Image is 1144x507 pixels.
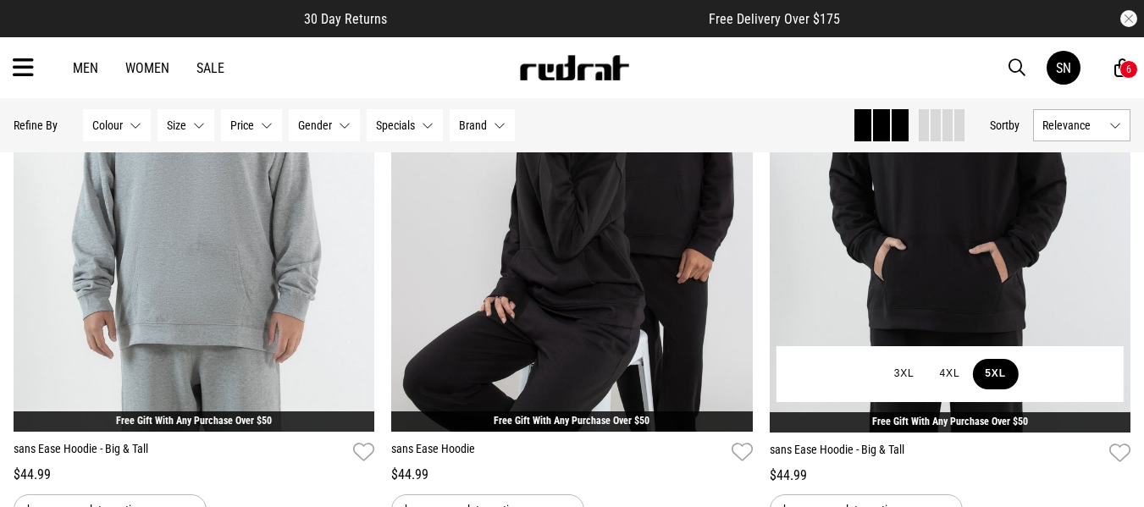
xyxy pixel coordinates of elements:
button: Price [221,109,282,141]
a: Free Gift With Any Purchase Over $50 [494,415,649,427]
button: Sortby [990,115,1020,135]
span: Brand [459,118,487,132]
button: Gender [289,109,360,141]
button: Open LiveChat chat widget [14,7,64,58]
div: $44.99 [770,466,1130,486]
a: sans Ease Hoodie - Big & Tall [14,440,346,465]
button: Colour [83,109,151,141]
span: Size [167,118,186,132]
button: 4XL [927,359,973,389]
a: Free Gift With Any Purchase Over $50 [116,415,272,427]
button: Relevance [1033,109,1130,141]
button: Size [158,109,214,141]
a: sans Ease Hoodie - Big & Tall [770,441,1103,466]
span: Price [230,118,254,132]
span: by [1009,118,1020,132]
p: Refine By [14,118,58,132]
img: Redrat logo [518,55,630,80]
span: Specials [376,118,415,132]
span: Relevance [1042,118,1103,132]
div: 6 [1126,63,1131,75]
a: Free Gift With Any Purchase Over $50 [872,416,1028,427]
a: Sale [196,60,224,76]
span: Colour [92,118,123,132]
a: Men [73,60,98,76]
a: 6 [1114,59,1130,77]
a: Women [125,60,169,76]
span: Free Delivery Over $175 [709,11,840,27]
iframe: Customer reviews powered by Trustpilot [421,10,675,27]
button: 3XL [881,359,927,389]
div: $44.99 [14,465,374,485]
button: Brand [450,109,515,141]
a: sans Ease Hoodie [391,440,724,465]
div: $44.99 [391,465,752,485]
button: Specials [367,109,443,141]
span: 30 Day Returns [304,11,387,27]
div: SN [1056,60,1071,76]
button: 5XL [972,359,1018,389]
span: Gender [298,118,332,132]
